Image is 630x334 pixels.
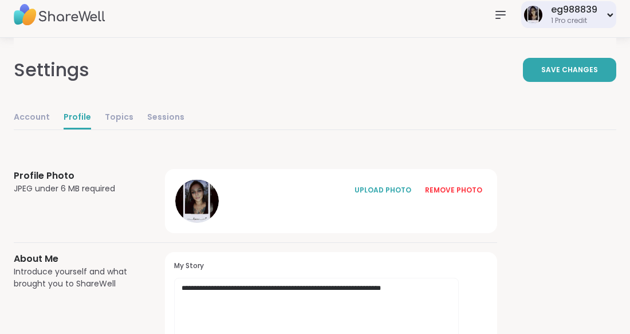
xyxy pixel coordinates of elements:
[174,261,488,271] h3: My Story
[147,107,184,129] a: Sessions
[541,65,598,75] span: Save Changes
[419,178,488,202] button: REMOVE PHOTO
[14,266,137,290] div: Introduce yourself and what brought you to ShareWell
[524,6,542,24] img: eg988839
[14,183,137,195] div: JPEG under 6 MB required
[105,107,133,129] a: Topics
[14,56,89,84] div: Settings
[551,16,597,26] div: 1 Pro credit
[523,58,616,82] button: Save Changes
[551,3,597,16] div: eg988839
[354,185,411,195] div: UPLOAD PHOTO
[14,169,137,183] h3: Profile Photo
[14,107,50,129] a: Account
[14,252,137,266] h3: About Me
[64,107,91,129] a: Profile
[425,185,482,195] div: REMOVE PHOTO
[348,178,417,202] button: UPLOAD PHOTO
